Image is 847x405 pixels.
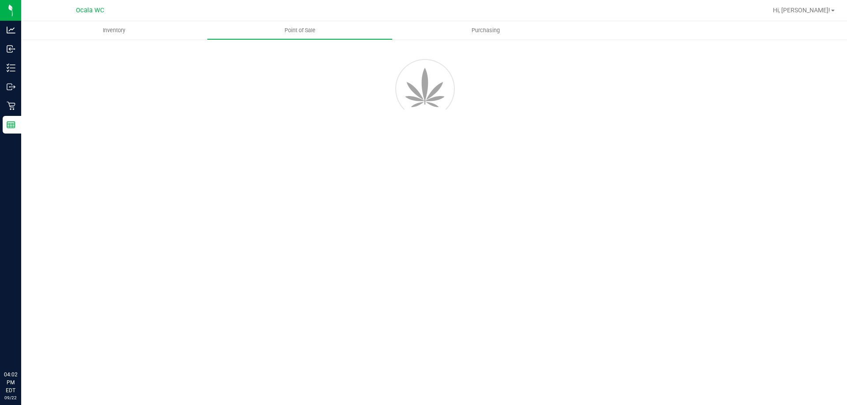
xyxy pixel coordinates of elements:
[76,7,104,14] span: Ocala WC
[7,120,15,129] inline-svg: Reports
[7,82,15,91] inline-svg: Outbound
[91,26,137,34] span: Inventory
[7,45,15,53] inline-svg: Inbound
[4,394,17,401] p: 09/22
[273,26,327,34] span: Point of Sale
[4,371,17,394] p: 04:02 PM EDT
[773,7,830,14] span: Hi, [PERSON_NAME]!
[7,63,15,72] inline-svg: Inventory
[393,21,578,40] a: Purchasing
[21,21,207,40] a: Inventory
[7,26,15,34] inline-svg: Analytics
[207,21,393,40] a: Point of Sale
[460,26,512,34] span: Purchasing
[7,101,15,110] inline-svg: Retail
